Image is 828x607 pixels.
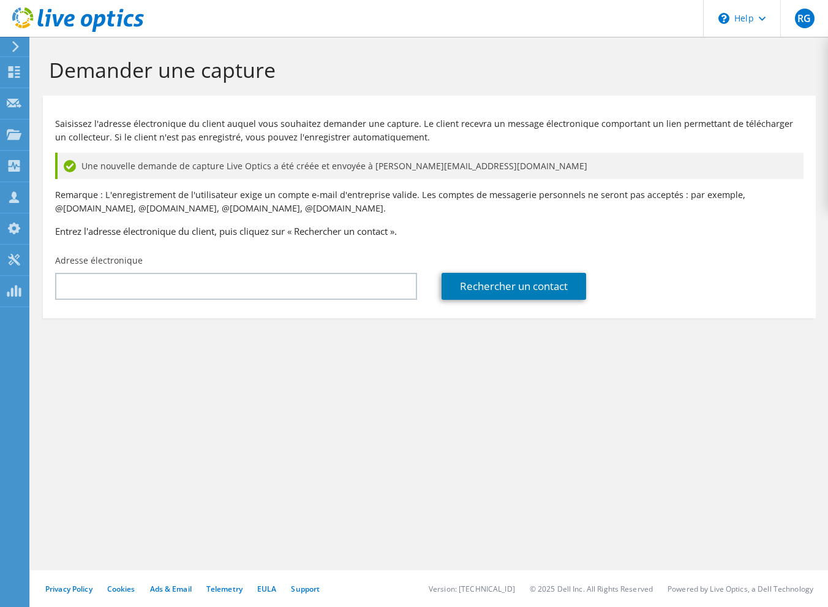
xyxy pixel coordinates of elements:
li: Powered by Live Optics, a Dell Technology [668,584,813,594]
span: Une nouvelle demande de capture Live Optics a été créée et envoyée à [PERSON_NAME][EMAIL_ADDRESS]... [81,159,587,173]
a: Rechercher un contact [442,273,586,300]
a: Telemetry [206,584,243,594]
li: © 2025 Dell Inc. All Rights Reserved [530,584,653,594]
a: Privacy Policy [45,584,92,594]
label: Adresse électronique [55,254,143,267]
li: Version: [TECHNICAL_ID] [429,584,515,594]
a: Cookies [107,584,135,594]
a: Support [291,584,320,594]
svg: \n [718,13,729,24]
h3: Entrez l'adresse électronique du client, puis cliquez sur « Rechercher un contact ». [55,224,804,238]
a: EULA [257,584,276,594]
h1: Demander une capture [49,57,804,83]
p: Remarque : L'enregistrement de l'utilisateur exige un compte e-mail d'entreprise valide. Les comp... [55,188,804,215]
a: Ads & Email [150,584,192,594]
p: Saisissez l'adresse électronique du client auquel vous souhaitez demander une capture. Le client ... [55,117,804,144]
span: RG [795,9,815,28]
